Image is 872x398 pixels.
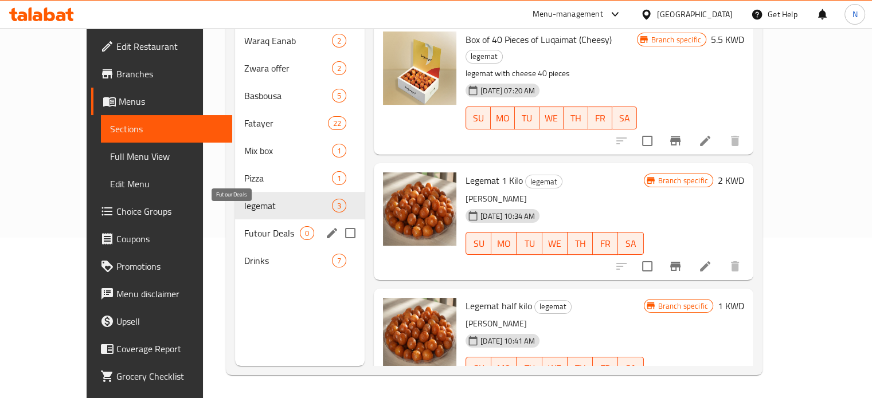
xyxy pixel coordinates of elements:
span: 5 [333,90,346,101]
button: Branch-specific-item [662,127,689,155]
div: items [332,144,346,157]
a: Upsell [91,308,232,335]
button: MO [491,232,517,255]
a: Coupons [91,225,232,253]
a: Menus [91,88,232,115]
a: Full Menu View [101,143,232,170]
span: N [852,8,857,21]
p: [PERSON_NAME] [466,192,643,206]
span: 0 [300,228,314,239]
span: 3 [333,200,346,211]
span: 22 [329,118,346,129]
div: Pizza1 [235,164,365,192]
div: Mix box1 [235,137,365,164]
span: [DATE] 10:34 AM [476,211,539,222]
button: TU [517,232,542,255]
span: Branches [116,67,223,81]
span: legemat [466,50,502,63]
div: items [300,226,314,240]
div: legemat [244,199,332,212]
span: Choice Groups [116,204,223,218]
span: WE [547,360,563,377]
a: Menu disclaimer [91,280,232,308]
span: SU [471,360,487,377]
span: Full Menu View [110,149,223,163]
span: Basbousa [244,89,332,103]
span: 1 [333,145,346,156]
div: Basbousa5 [235,82,365,109]
div: Zwara offer2 [235,54,365,82]
span: MO [496,360,512,377]
button: MO [491,107,515,129]
button: edit [323,224,341,242]
div: legemat [534,300,572,314]
span: MO [496,235,512,252]
div: Waraq Eanab2 [235,27,365,54]
button: SU [466,357,491,380]
span: Sections [110,122,223,136]
button: SA [612,107,637,129]
span: Menu disclaimer [116,287,223,301]
button: SA [618,357,643,380]
span: TH [572,235,588,252]
a: Edit Restaurant [91,33,232,60]
span: TU [521,235,537,252]
span: 2 [333,36,346,46]
div: Futour Deals0edit [235,219,365,247]
a: Promotions [91,253,232,280]
a: Edit menu item [698,134,712,148]
span: Drinks [244,254,332,267]
div: [GEOGRAPHIC_DATA] [657,8,733,21]
div: legemat [466,50,503,64]
div: items [332,89,346,103]
span: Branch specific [654,175,713,186]
span: [DATE] 10:41 AM [476,336,539,346]
span: Select to update [635,129,659,153]
span: Fatayer [244,116,328,130]
span: [DATE] 07:20 AM [476,85,539,96]
button: MO [491,357,517,380]
span: Mix box [244,144,332,157]
span: Legemat half kilo [466,297,532,314]
button: TH [568,357,593,380]
div: items [332,199,346,212]
span: Zwara offer [244,61,332,75]
a: Edit Menu [101,170,232,198]
span: TU [521,360,537,377]
span: TH [568,110,584,127]
div: items [332,171,346,185]
div: Menu-management [533,7,603,21]
img: Legemat half kilo [383,298,456,371]
span: legemat [526,175,562,188]
a: Edit menu item [698,259,712,273]
button: WE [539,107,564,129]
button: Branch-specific-item [662,253,689,280]
span: Futour Deals [244,226,300,240]
button: FR [593,232,618,255]
div: Fatayer22 [235,109,365,137]
div: legemat [525,175,562,188]
div: items [332,61,346,75]
span: FR [597,235,613,252]
span: TU [519,110,535,127]
span: Box of 40 Pieces of Luqaimat (Cheesy) [466,31,612,48]
span: Waraq Eanab [244,34,332,48]
span: 7 [333,255,346,266]
span: Grocery Checklist [116,369,223,383]
span: Edit Menu [110,177,223,191]
span: Pizza [244,171,332,185]
span: Menus [119,94,223,108]
span: 2 [333,63,346,74]
div: items [332,254,346,267]
span: Coverage Report [116,342,223,356]
img: Legemat 1 Kilo [383,172,456,246]
h6: 2 KWD [718,172,744,188]
span: Select to update [635,254,659,278]
span: Coupons [116,232,223,246]
button: WE [542,357,568,380]
img: Box of 40 Pieces of Luqaimat (Cheesy) [383,31,456,105]
h6: 1 KWD [718,298,744,314]
span: WE [544,110,560,127]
